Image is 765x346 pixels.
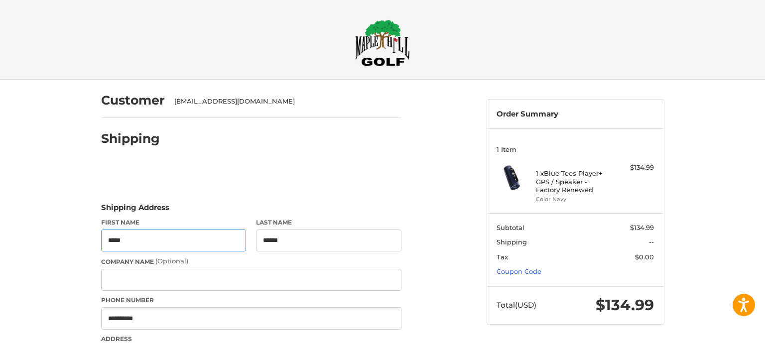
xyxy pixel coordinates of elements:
small: (Optional) [155,257,188,265]
span: Total (USD) [497,300,536,310]
h3: 1 Item [497,145,654,153]
label: Last Name [256,218,401,227]
span: $134.99 [596,296,654,314]
label: First Name [101,218,247,227]
span: Tax [497,253,508,261]
span: Subtotal [497,224,524,231]
span: $0.00 [635,253,654,261]
legend: Shipping Address [101,202,169,218]
h2: Customer [101,93,165,108]
h3: Order Summary [497,110,654,119]
div: [EMAIL_ADDRESS][DOMAIN_NAME] [174,97,391,107]
a: Coupon Code [497,267,541,275]
label: Address [101,335,401,344]
h2: Shipping [101,131,160,146]
img: Maple Hill Golf [355,19,410,66]
h4: 1 x Blue Tees Player+ GPS / Speaker - Factory Renewed [536,169,612,194]
span: Shipping [497,238,527,246]
label: Company Name [101,256,401,266]
span: $134.99 [630,224,654,231]
div: $134.99 [615,163,654,173]
span: -- [649,238,654,246]
label: Phone Number [101,296,401,305]
li: Color Navy [536,195,612,204]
